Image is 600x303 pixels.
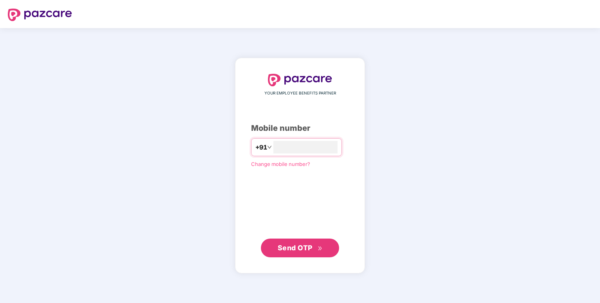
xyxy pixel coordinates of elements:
[8,9,72,21] img: logo
[268,74,332,86] img: logo
[251,122,349,134] div: Mobile number
[264,90,336,96] span: YOUR EMPLOYEE BENEFITS PARTNER
[251,161,310,167] a: Change mobile number?
[278,244,313,252] span: Send OTP
[261,239,339,257] button: Send OTPdouble-right
[267,145,272,150] span: down
[255,143,267,152] span: +91
[318,246,323,251] span: double-right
